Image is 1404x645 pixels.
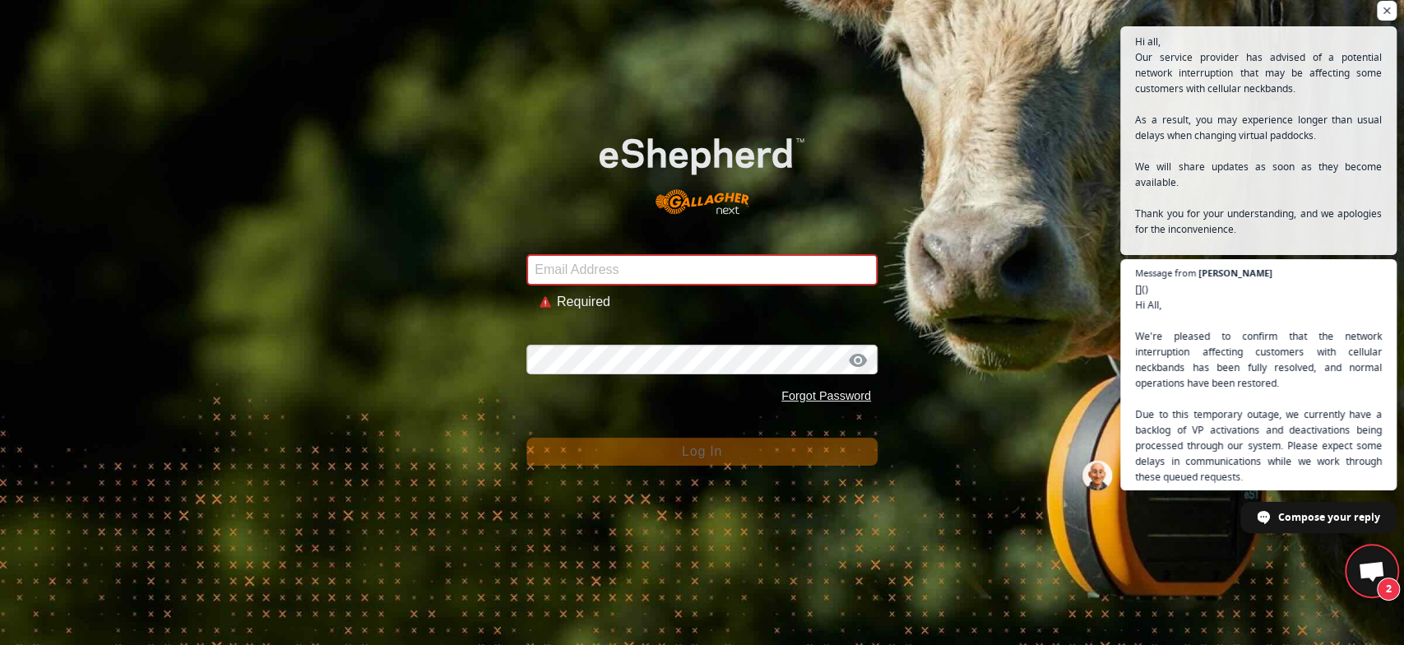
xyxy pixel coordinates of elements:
[781,389,871,402] a: Forgot Password
[526,254,878,285] input: Email Address
[557,292,864,312] div: Required
[1135,268,1196,277] span: Message from
[682,444,722,458] span: Log In
[1377,578,1400,601] span: 2
[1198,268,1272,277] span: [PERSON_NAME]
[1135,281,1382,610] span: []() Hi All, We're pleased to confirm that the network interruption affecting customers with cell...
[1135,34,1382,268] span: Hi all, Our service provider has advised of a potential network interruption that may be affectin...
[562,109,842,228] img: E-shepherd Logo
[526,438,878,466] button: Log In
[1347,546,1397,596] div: Open chat
[1278,503,1380,531] span: Compose your reply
